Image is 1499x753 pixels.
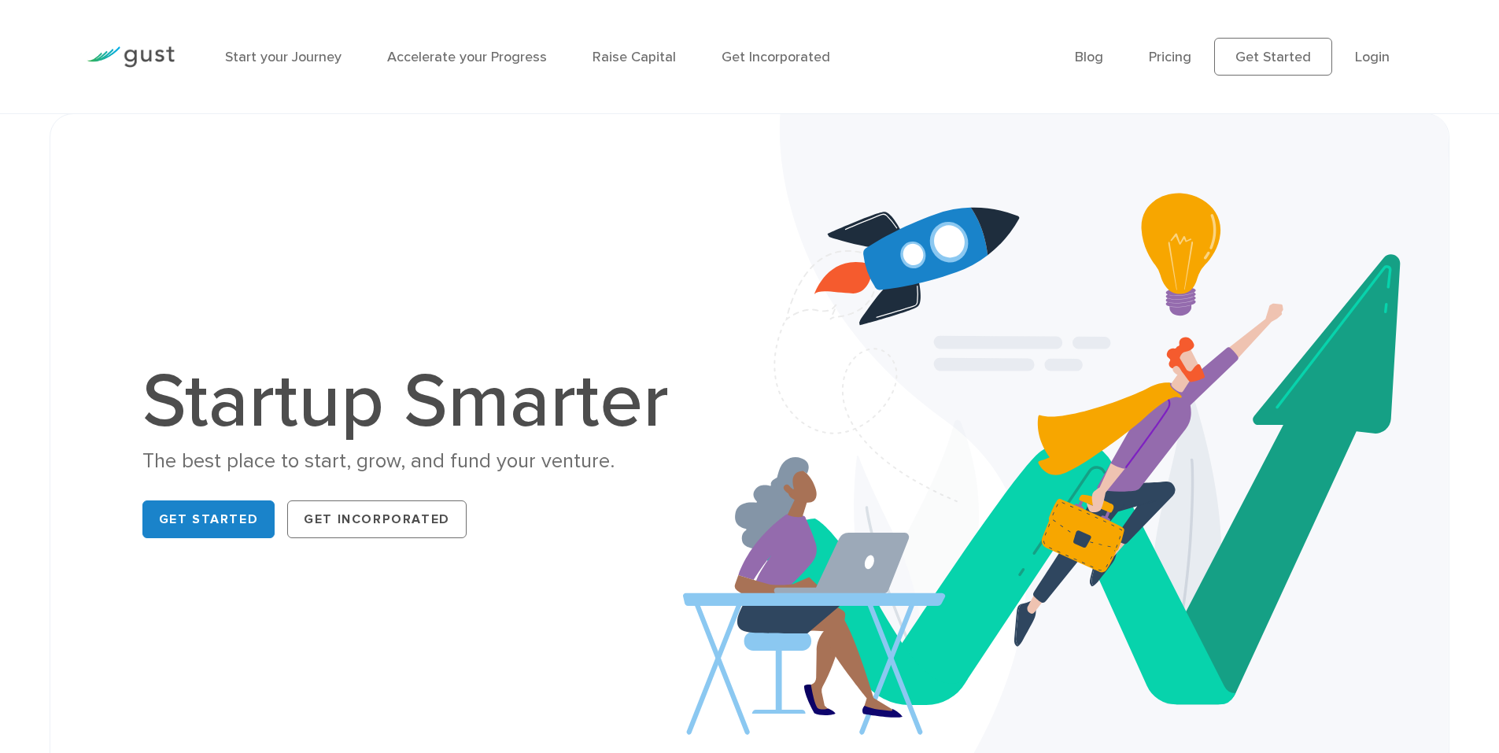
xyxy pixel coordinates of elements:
a: Get Started [1214,38,1332,76]
img: Gust Logo [87,46,175,68]
a: Pricing [1149,49,1191,65]
a: Accelerate your Progress [387,49,547,65]
a: Raise Capital [593,49,676,65]
div: The best place to start, grow, and fund your venture. [142,448,685,475]
a: Get Incorporated [722,49,830,65]
a: Get Started [142,500,275,538]
h1: Startup Smarter [142,364,685,440]
a: Get Incorporated [287,500,467,538]
a: Start your Journey [225,49,342,65]
a: Blog [1075,49,1103,65]
a: Login [1355,49,1390,65]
